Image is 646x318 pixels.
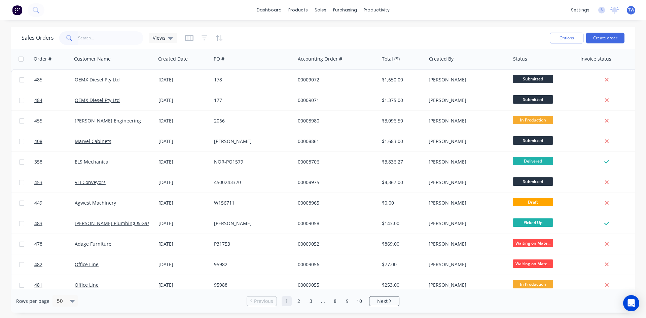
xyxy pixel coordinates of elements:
[513,75,553,83] span: Submitted
[34,220,42,227] span: 483
[513,136,553,145] span: Submitted
[254,298,273,305] span: Previous
[382,200,421,206] div: $0.00
[34,200,42,206] span: 449
[311,5,330,15] div: sales
[34,254,75,275] a: 482
[34,76,42,83] span: 485
[214,200,289,206] div: W156711
[34,70,75,90] a: 485
[580,56,611,62] div: Invoice status
[214,179,289,186] div: 4500243320
[382,138,421,145] div: $1,683.00
[34,158,42,165] span: 358
[75,76,120,83] a: OEMX Diesel Pty Ltd
[22,35,54,41] h1: Sales Orders
[382,158,421,165] div: $3,836.27
[354,296,364,306] a: Page 10
[158,76,209,83] div: [DATE]
[158,200,209,206] div: [DATE]
[158,97,209,104] div: [DATE]
[298,241,372,247] div: 00009052
[74,56,111,62] div: Customer Name
[298,282,372,288] div: 00009055
[34,275,75,295] a: 481
[214,158,289,165] div: NOR-PO1579
[382,241,421,247] div: $869.00
[158,261,209,268] div: [DATE]
[158,220,209,227] div: [DATE]
[214,282,289,288] div: 95988
[34,241,42,247] span: 478
[158,179,209,186] div: [DATE]
[298,261,372,268] div: 00009056
[513,280,553,288] span: In Production
[298,200,372,206] div: 00008965
[214,56,224,62] div: PO #
[158,138,209,145] div: [DATE]
[75,261,99,268] a: Office Line
[34,138,42,145] span: 408
[158,241,209,247] div: [DATE]
[158,117,209,124] div: [DATE]
[34,261,42,268] span: 482
[429,241,503,247] div: [PERSON_NAME]
[247,298,277,305] a: Previous page
[360,5,393,15] div: productivity
[382,76,421,83] div: $1,650.00
[382,282,421,288] div: $253.00
[75,282,99,288] a: Office Line
[298,117,372,124] div: 00008980
[568,5,593,15] div: settings
[75,138,111,144] a: Marvel Cabinets
[298,76,372,83] div: 00009072
[513,239,553,247] span: Waiting on Mate...
[513,56,527,62] div: Status
[294,296,304,306] a: Page 2
[330,296,340,306] a: Page 8
[429,56,454,62] div: Created By
[382,261,421,268] div: $77.00
[298,158,372,165] div: 00008706
[34,56,51,62] div: Order #
[75,97,120,103] a: OEMX Diesel Pty Ltd
[429,76,503,83] div: [PERSON_NAME]
[16,298,49,305] span: Rows per page
[298,220,372,227] div: 00009058
[214,97,289,104] div: 177
[429,282,503,288] div: [PERSON_NAME]
[382,97,421,104] div: $1,375.00
[153,34,166,41] span: Views
[75,158,110,165] a: ELS Mechanical
[298,179,372,186] div: 00008975
[158,282,209,288] div: [DATE]
[429,220,503,227] div: [PERSON_NAME]
[12,5,22,15] img: Factory
[513,177,553,186] span: Submitted
[214,117,289,124] div: 2066
[298,97,372,104] div: 00009071
[34,213,75,234] a: 483
[75,179,106,185] a: VLI Conveyors
[330,5,360,15] div: purchasing
[34,131,75,151] a: 408
[429,117,503,124] div: [PERSON_NAME]
[214,76,289,83] div: 178
[628,7,634,13] span: TW
[285,5,311,15] div: products
[382,220,421,227] div: $143.00
[34,172,75,192] a: 453
[34,90,75,110] a: 484
[513,218,553,227] span: Picked Up
[244,296,402,306] ul: Pagination
[158,56,188,62] div: Created Date
[513,157,553,165] span: Delivered
[34,111,75,131] a: 455
[429,158,503,165] div: [PERSON_NAME]
[214,241,289,247] div: P31753
[34,179,42,186] span: 453
[253,5,285,15] a: dashboard
[75,241,111,247] a: Adage Furniture
[298,138,372,145] div: 00008861
[342,296,352,306] a: Page 9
